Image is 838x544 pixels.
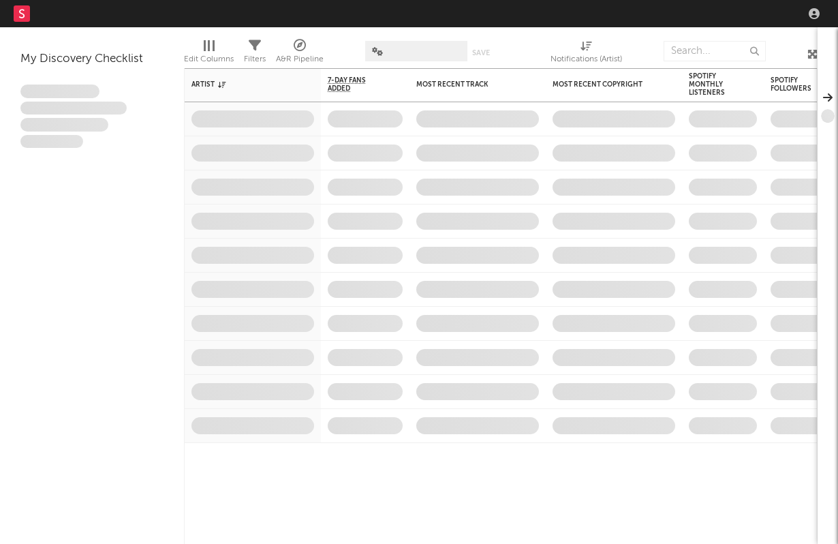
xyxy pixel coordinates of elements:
span: Integer aliquet in purus et [20,102,127,115]
div: Most Recent Copyright [553,80,655,89]
div: Spotify Monthly Listeners [689,72,736,97]
div: Edit Columns [184,51,234,67]
div: Filters [244,34,266,74]
div: Notifications (Artist) [550,51,622,67]
div: Artist [191,80,294,89]
span: 7-Day Fans Added [328,76,382,93]
span: Praesent ac interdum [20,118,108,132]
button: Save [472,49,490,57]
span: Lorem ipsum dolor [20,85,99,98]
div: Spotify Followers [771,76,818,93]
div: Filters [244,51,266,67]
div: Most Recent Track [416,80,518,89]
div: Notifications (Artist) [550,34,622,74]
div: My Discovery Checklist [20,51,164,67]
div: Edit Columns [184,34,234,74]
div: A&R Pipeline [276,51,324,67]
div: A&R Pipeline [276,34,324,74]
input: Search... [664,41,766,61]
span: Aliquam viverra [20,135,83,149]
